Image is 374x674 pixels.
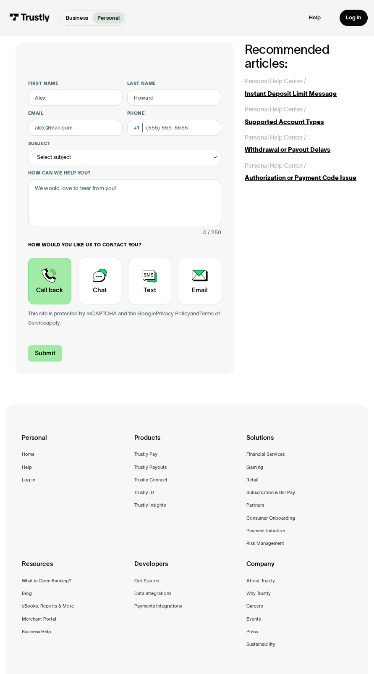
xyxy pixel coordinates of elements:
div: Personal [22,433,128,451]
a: Privacy Policy [156,310,190,317]
a: Trustly Payouts [134,463,167,471]
input: (555) 555-5555 [127,120,222,136]
a: Subscription & Bill Pay [246,489,295,497]
input: Submit [28,345,62,362]
p: Business [66,14,88,22]
a: Trustly Pay [134,450,157,458]
div: Developers [134,559,240,577]
label: How would you like us to contact you? [28,242,222,248]
div: Resources [22,559,128,577]
a: Get Started [134,577,160,585]
div: / 250 [208,228,221,237]
a: Trustly Insights [134,501,166,509]
div: Personal Help Center / [245,161,306,170]
a: Payments Integrations [134,602,182,610]
form: Contact Trustly Support [28,80,222,362]
p: Personal [97,14,120,22]
label: Email [28,110,123,116]
div: Personal Help Center / [245,105,306,114]
input: Howard [127,90,222,106]
a: Events [246,615,261,623]
a: Log in [22,476,35,484]
div: Company [246,559,352,577]
a: Retail [246,476,259,484]
a: Gaming [246,463,263,471]
a: Personal Help Center /Authorization or Payment Code Issue [245,161,358,183]
a: Trustly ID [134,489,154,497]
div: 0 [203,228,207,237]
div: Authorization or Payment Code Issue [245,173,358,182]
a: Data Integrations [134,589,171,597]
div: Personal Help Center / [245,77,306,86]
a: Blog [22,589,32,597]
div: Log in [346,14,361,21]
a: Home [22,450,34,458]
a: Consumer Onboarding [246,514,295,522]
a: Risk Management [246,539,284,547]
input: Alex [28,90,123,106]
label: How can we help you? [28,170,222,176]
a: Personal Help Center /Supported Account Types [245,105,358,127]
a: Help [309,14,321,21]
a: Business [61,12,93,24]
div: Solutions [246,433,352,451]
div: This site is protected by reCAPTCHA and the Google and apply. [28,309,222,328]
a: eBooks, Reports & More [22,602,74,610]
div: Personal Help Center / [245,133,306,142]
div: Withdrawal or Payout Delays [245,145,358,154]
a: Partners [246,501,264,509]
a: About Trustly [246,577,275,585]
h2: Recommended articles: [245,43,358,70]
a: Business Help [22,628,51,636]
a: What is Open Banking? [22,577,71,585]
label: Last name [127,80,222,87]
div: Financial Services [246,450,285,458]
div: Products [134,433,240,451]
div: Select subject [28,150,222,165]
a: Payment Initiation [246,527,285,535]
a: Why Trustly [246,589,271,597]
a: Sustainability [246,640,275,648]
a: Personal Help Center /Instant Deposit Limit Message [245,77,358,98]
div: Press [246,628,258,636]
a: Personal [93,12,124,24]
a: Help [22,463,32,471]
label: Subject [28,140,222,147]
img: Trustly Logo [9,13,50,22]
label: Phone [127,110,222,116]
div: Select subject [37,153,71,162]
a: Personal Help Center /Withdrawal or Payout Delays [245,133,358,155]
a: Merchant Portal [22,615,56,623]
div: Instant Deposit Limit Message [245,89,358,98]
a: Careers [246,602,263,610]
input: alex@mail.com [28,120,123,136]
a: Trustly Connect [134,476,167,484]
